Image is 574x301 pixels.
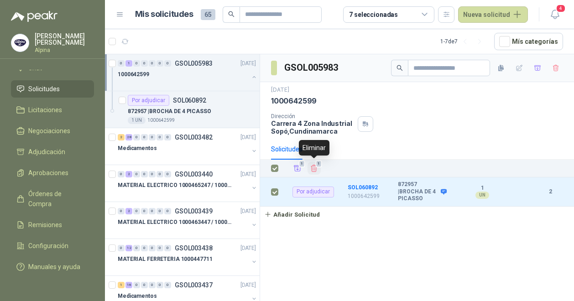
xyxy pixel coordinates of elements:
[458,6,528,23] button: Nueva solicitud
[133,208,140,214] div: 0
[147,117,175,124] p: 1000642599
[118,144,157,153] p: Medicamentos
[292,187,334,197] div: Por adjudicar
[118,243,258,272] a: 0 12 0 0 0 0 0 GSOL003438[DATE] MATERIAL FERRETERIA 1000447711
[125,245,132,251] div: 12
[11,101,94,119] a: Licitaciones
[11,34,29,52] img: Company Logo
[128,117,146,124] div: 1 UN
[125,171,132,177] div: 2
[175,282,213,288] p: GSOL003437
[349,10,398,20] div: 7 seleccionadas
[105,91,260,128] a: Por adjudicarSOL060892872957 |BROCHA DE 4 PICASSO1 UN1000642599
[118,132,258,161] a: 2 28 0 0 0 0 0 GSOL003482[DATE] Medicamentos
[118,58,258,87] a: 0 1 0 0 0 0 0 GSOL005983[DATE] 1000642599
[299,160,305,167] span: 1
[494,33,563,50] button: Mís categorías
[28,241,68,251] span: Configuración
[118,60,125,67] div: 0
[141,282,148,288] div: 0
[271,119,354,135] p: Carrera 4 Zona Industrial Sopó , Cundinamarca
[291,162,304,175] button: Añadir
[118,169,258,198] a: 0 2 0 0 0 0 0 GSOL003440[DATE] MATERIAL ELECTRICO 1000465247 / 1000466995
[537,187,563,196] b: 2
[128,107,211,116] p: 872957 | BROCHA DE 4 PICASSO
[35,47,94,53] p: Alpina
[149,282,156,288] div: 0
[271,96,317,106] p: 1000642599
[125,60,132,67] div: 1
[348,184,378,191] a: SOL060892
[556,4,566,13] span: 4
[141,171,148,177] div: 0
[149,245,156,251] div: 0
[240,244,256,253] p: [DATE]
[451,185,514,192] b: 1
[149,171,156,177] div: 0
[175,245,213,251] p: GSOL003438
[149,134,156,140] div: 0
[157,60,163,67] div: 0
[118,245,125,251] div: 0
[175,134,213,140] p: GSOL003482
[133,245,140,251] div: 0
[173,97,206,104] p: SOL060892
[175,171,213,177] p: GSOL003440
[175,208,213,214] p: GSOL003439
[164,208,171,214] div: 0
[28,168,68,178] span: Aprobaciones
[11,143,94,161] a: Adjudicación
[271,144,303,154] div: Solicitudes
[133,134,140,140] div: 0
[118,282,125,288] div: 1
[141,60,148,67] div: 0
[440,34,487,49] div: 1 - 7 de 7
[133,282,140,288] div: 0
[175,60,213,67] p: GSOL005983
[348,192,392,201] p: 1000642599
[118,70,149,79] p: 1000642599
[28,84,60,94] span: Solicitudes
[11,11,57,22] img: Logo peakr
[240,59,256,68] p: [DATE]
[125,282,132,288] div: 16
[35,33,94,46] p: [PERSON_NAME] [PERSON_NAME]
[118,292,157,301] p: Medicamentos
[125,208,132,214] div: 2
[398,181,438,202] b: 872957 | BROCHA DE 4 PICASSO
[28,126,70,136] span: Negociaciones
[284,61,339,75] h3: GSOL005983
[118,208,125,214] div: 0
[157,208,163,214] div: 0
[28,220,62,230] span: Remisiones
[128,95,169,106] div: Por adjudicar
[11,122,94,140] a: Negociaciones
[133,60,140,67] div: 0
[164,171,171,177] div: 0
[11,80,94,98] a: Solicitudes
[260,207,324,222] button: Añadir Solicitud
[141,134,148,140] div: 0
[240,133,256,142] p: [DATE]
[547,6,563,23] button: 4
[271,113,354,119] p: Dirección
[118,255,212,264] p: MATERIAL FERRETERIA 1000447711
[260,207,574,222] a: Añadir Solicitud
[315,160,322,167] span: 1
[11,216,94,234] a: Remisiones
[164,60,171,67] div: 0
[164,134,171,140] div: 0
[299,140,329,156] div: Eliminar
[11,237,94,254] a: Configuración
[125,134,132,140] div: 28
[308,162,320,175] button: Eliminar
[118,206,258,235] a: 0 2 0 0 0 0 0 GSOL003439[DATE] MATERIAL ELECTRICO 1000463447 / 1000465800
[240,170,256,179] p: [DATE]
[157,245,163,251] div: 0
[240,281,256,290] p: [DATE]
[11,164,94,182] a: Aprobaciones
[11,185,94,213] a: Órdenes de Compra
[28,147,65,157] span: Adjudicación
[118,134,125,140] div: 2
